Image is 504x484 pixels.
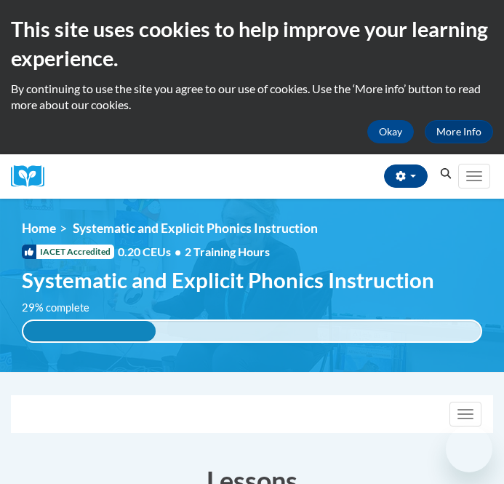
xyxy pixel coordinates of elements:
[73,221,318,236] span: Systematic and Explicit Phonics Instruction
[22,221,56,236] a: Home
[23,321,156,341] div: 29% complete
[446,426,492,472] iframe: Button to launch messaging window
[367,120,414,143] button: Okay
[22,300,105,316] label: 29% complete
[22,245,114,259] span: IACET Accredited
[425,120,493,143] a: More Info
[185,245,270,258] span: 2 Training Hours
[11,81,493,113] p: By continuing to use the site you agree to our use of cookies. Use the ‘More info’ button to read...
[22,267,434,293] span: Systematic and Explicit Phonics Instruction
[175,245,181,258] span: •
[11,165,55,188] img: Logo brand
[457,154,493,199] div: Main menu
[435,165,457,183] button: Search
[11,165,55,188] a: Cox Campus
[384,164,428,188] button: Account Settings
[118,244,185,260] span: 0.20 CEUs
[11,15,493,74] h2: This site uses cookies to help improve your learning experience.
